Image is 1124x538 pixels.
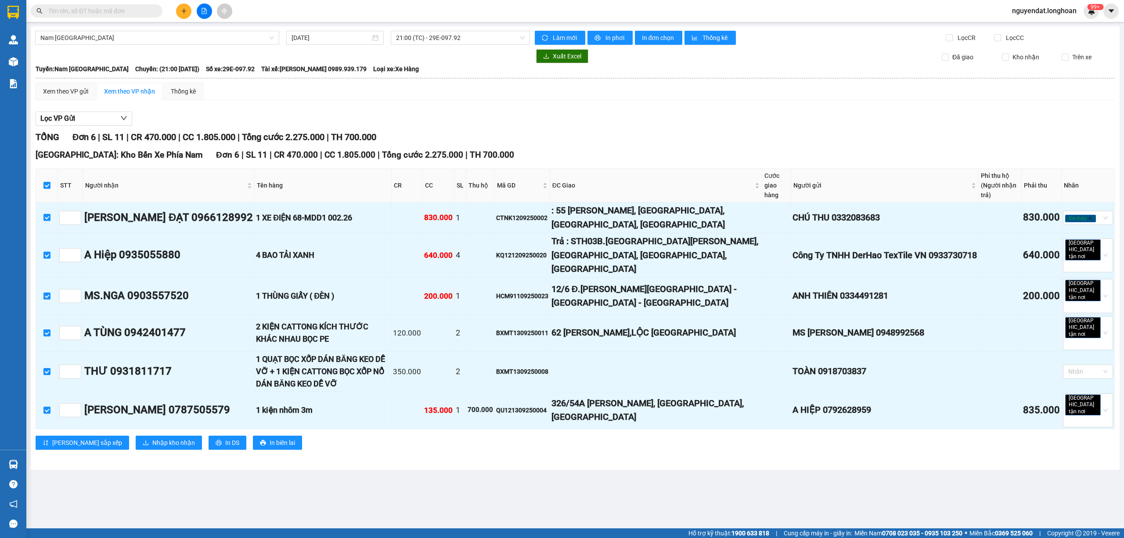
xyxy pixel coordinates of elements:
[197,4,212,19] button: file-add
[465,150,468,160] span: |
[7,6,19,19] img: logo-vxr
[84,363,253,380] div: THƯ 0931811717
[776,528,777,538] span: |
[84,402,253,419] div: [PERSON_NAME] 0787505579
[1087,254,1091,259] span: close
[995,530,1033,537] strong: 0369 525 060
[495,315,550,352] td: BXMT1309250011
[793,211,977,224] div: CHÚ THU 0332083683
[171,87,196,96] div: Thống kê
[261,64,367,74] span: Tài xế: [PERSON_NAME] 0989.939.179
[731,530,769,537] strong: 1900 633 818
[1088,216,1092,220] span: close
[466,169,495,202] th: Thu hộ
[635,31,683,45] button: In đơn chọn
[702,33,729,43] span: Thống kê
[331,132,376,142] span: TH 700.000
[382,150,463,160] span: Tổng cước 2.275.000
[496,250,548,260] div: KQ121209250020
[48,6,152,16] input: Tìm tên, số ĐT hoặc mã đơn
[176,4,191,19] button: plus
[423,169,454,202] th: CC
[36,65,129,72] b: Tuyến: Nam [GEOGRAPHIC_DATA]
[84,247,253,264] div: A Hiệp 0935055880
[143,440,149,447] span: download
[181,8,187,14] span: plus
[587,31,633,45] button: printerIn phơi
[201,8,207,14] span: file-add
[216,440,222,447] span: printer
[40,31,274,44] span: Nam Trung Bắc QL1A
[1023,210,1060,225] div: 830.000
[183,132,235,142] span: CC 1.805.000
[552,181,753,190] span: ĐC Giao
[256,321,389,346] div: 2 KIỆN CATTONG KÍCH THƯỚC KHÁC NHAU BỌC PE
[456,249,465,261] div: 4
[470,150,514,160] span: TH 700.000
[43,440,49,447] span: sort-ascending
[979,169,1021,202] th: Phí thu hộ (Người nhận trả)
[242,132,324,142] span: Tổng cước 2.275.000
[495,233,550,278] td: KQ121209250020
[496,291,548,301] div: HCM91109250023
[1065,317,1101,339] span: [GEOGRAPHIC_DATA] tận nơi
[594,35,602,42] span: printer
[9,520,18,528] span: message
[642,33,676,43] span: In đơn chọn
[535,31,585,45] button: syncLàm mới
[135,64,199,74] span: Chuyến: (21:00 [DATE])
[1023,248,1060,263] div: 640.000
[793,403,977,417] div: A HIỆP 0792628959
[221,8,227,14] span: aim
[497,181,541,190] span: Mã GD
[949,52,977,62] span: Đã giao
[9,79,18,88] img: solution-icon
[551,235,761,276] div: Trả : STH03B.[GEOGRAPHIC_DATA][PERSON_NAME], [GEOGRAPHIC_DATA], [GEOGRAPHIC_DATA], [GEOGRAPHIC_DATA]
[456,404,465,416] div: 1
[495,278,550,314] td: HCM91109250023
[954,33,977,43] span: Lọc CR
[784,528,852,538] span: Cung cấp máy in - giấy in:
[84,288,253,304] div: MS.NGA 0903557520
[393,366,421,378] div: 350.000
[274,150,318,160] span: CR 470.000
[85,181,245,190] span: Người nhận
[1069,52,1095,62] span: Trên xe
[393,327,421,339] div: 120.000
[1103,4,1119,19] button: caret-down
[1065,215,1096,223] span: Xe máy
[270,438,295,448] span: In biên lai
[256,353,389,390] div: 1 QUẠT BỌC XỐP DÁN BĂNG KEO DỄ VỠ + 1 KIỆN CATTONG BỌC XỐP NỔ DÁN BĂNG KEO DỄ VỠ
[1065,280,1101,301] span: [GEOGRAPHIC_DATA] tận nơi
[1065,239,1101,261] span: [GEOGRAPHIC_DATA] tận nơi
[206,64,255,74] span: Số xe: 29E-097.92
[256,249,389,261] div: 4 BAO TẢI XANH
[424,249,453,261] div: 640.000
[40,113,75,124] span: Lọc VP Gửi
[9,500,18,508] span: notification
[1087,409,1091,414] span: close
[126,132,129,142] span: |
[793,326,977,339] div: MS [PERSON_NAME] 0948992568
[553,51,581,61] span: Xuất Excel
[854,528,962,538] span: Miền Nam
[131,132,176,142] span: CR 470.000
[882,530,962,537] strong: 0708 023 035 - 0935 103 250
[424,212,453,224] div: 830.000
[496,405,548,415] div: QU121309250004
[1005,5,1084,16] span: nguyendat.longhoan
[36,436,129,450] button: sort-ascending[PERSON_NAME] sắp xếp
[468,405,493,415] div: 700.000
[551,282,761,310] div: 12/6 Đ.[PERSON_NAME][GEOGRAPHIC_DATA] - [GEOGRAPHIC_DATA] - [GEOGRAPHIC_DATA]
[456,327,465,339] div: 2
[605,33,626,43] span: In phơi
[396,31,525,44] span: 21:00 (TC) - 29E-097.92
[496,328,548,338] div: BXMT1309250011
[241,150,244,160] span: |
[9,57,18,66] img: warehouse-icon
[98,132,100,142] span: |
[496,367,548,376] div: BXMT1309250008
[456,290,465,302] div: 1
[551,326,761,339] div: 62 [PERSON_NAME],LỘC [GEOGRAPHIC_DATA]
[495,352,550,392] td: BXMT1309250008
